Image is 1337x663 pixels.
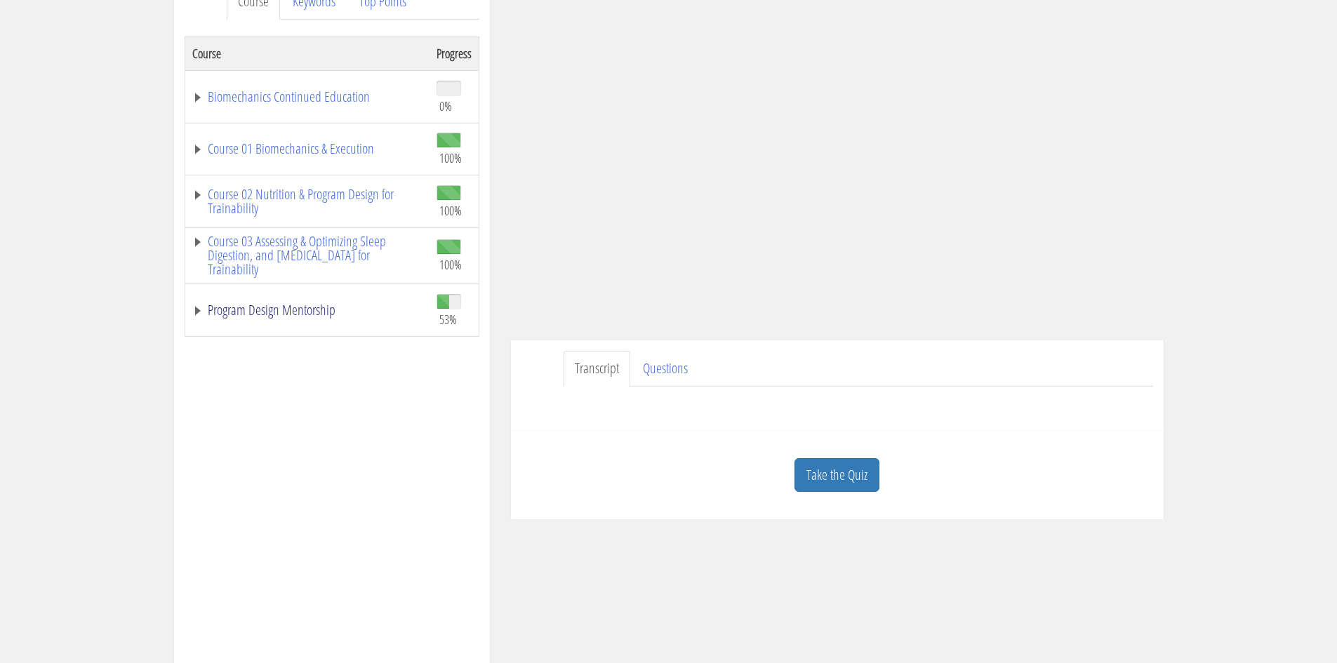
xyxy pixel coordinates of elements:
[439,257,462,272] span: 100%
[185,36,430,70] th: Course
[632,351,699,387] a: Questions
[439,98,452,114] span: 0%
[564,351,630,387] a: Transcript
[192,234,423,276] a: Course 03 Assessing & Optimizing Sleep Digestion, and [MEDICAL_DATA] for Trainability
[192,187,423,215] a: Course 02 Nutrition & Program Design for Trainability
[439,312,457,327] span: 53%
[439,203,462,218] span: 100%
[794,458,879,493] a: Take the Quiz
[430,36,479,70] th: Progress
[192,90,423,104] a: Biomechanics Continued Education
[439,150,462,166] span: 100%
[192,142,423,156] a: Course 01 Biomechanics & Execution
[192,303,423,317] a: Program Design Mentorship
